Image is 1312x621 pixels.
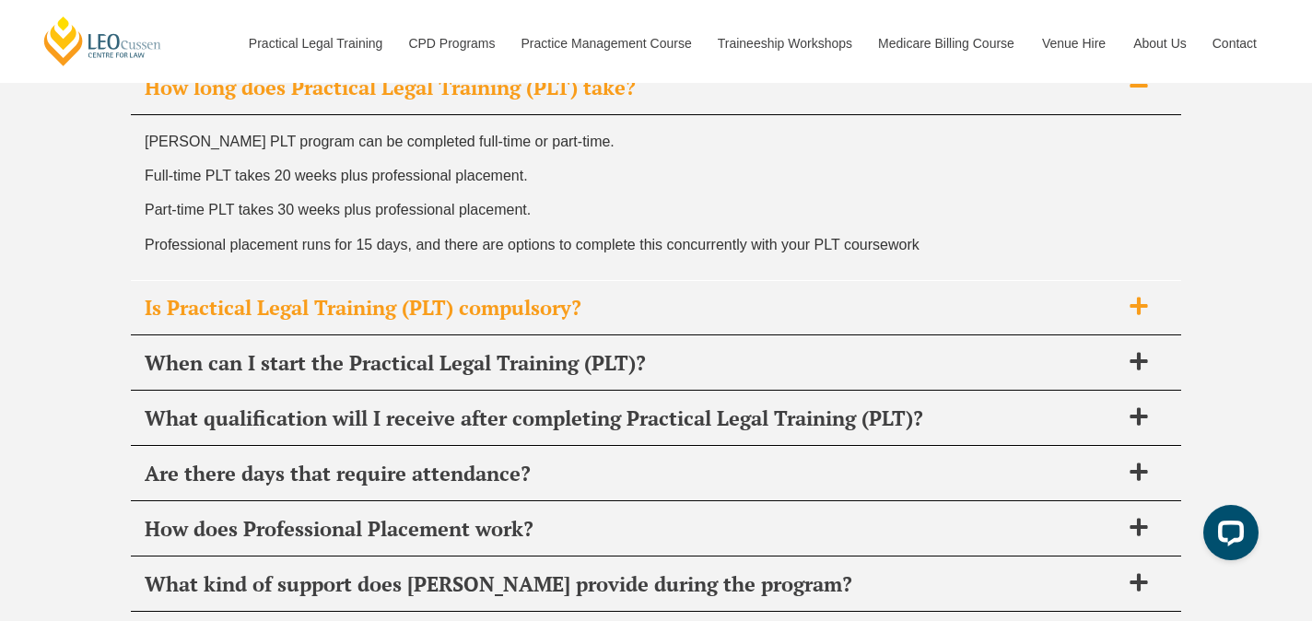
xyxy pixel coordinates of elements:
[1189,498,1266,575] iframe: LiveChat chat widget
[41,15,164,67] a: [PERSON_NAME] Centre for Law
[1119,4,1199,83] a: About Us
[235,4,395,83] a: Practical Legal Training
[145,295,1119,321] span: Is Practical Legal Training (PLT) compulsory?
[145,516,1119,542] span: How does Professional Placement work?
[145,237,920,252] span: Professional placement runs for 15 days, and there are options to complete this concurrently with...
[145,134,615,149] span: [PERSON_NAME] PLT program can be completed full-time or part-time.
[1199,4,1271,83] a: Contact
[394,4,507,83] a: CPD Programs
[145,75,1119,100] span: How long does Practical Legal Training (PLT) take?
[145,405,1119,431] span: What qualification will I receive after completing Practical Legal Training (PLT)?
[145,571,1119,597] span: What kind of support does [PERSON_NAME] provide during the program?
[508,4,704,83] a: Practice Management Course
[145,461,1119,486] span: Are there days that require attendance?
[704,4,864,83] a: Traineeship Workshops
[864,4,1028,83] a: Medicare Billing Course
[145,202,531,217] span: Part-time PLT takes 30 weeks plus professional placement.
[145,350,1119,376] span: When can I start the Practical Legal Training (PLT)?
[145,168,528,183] span: Full-time PLT takes 20 weeks plus professional placement.
[1028,4,1119,83] a: Venue Hire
